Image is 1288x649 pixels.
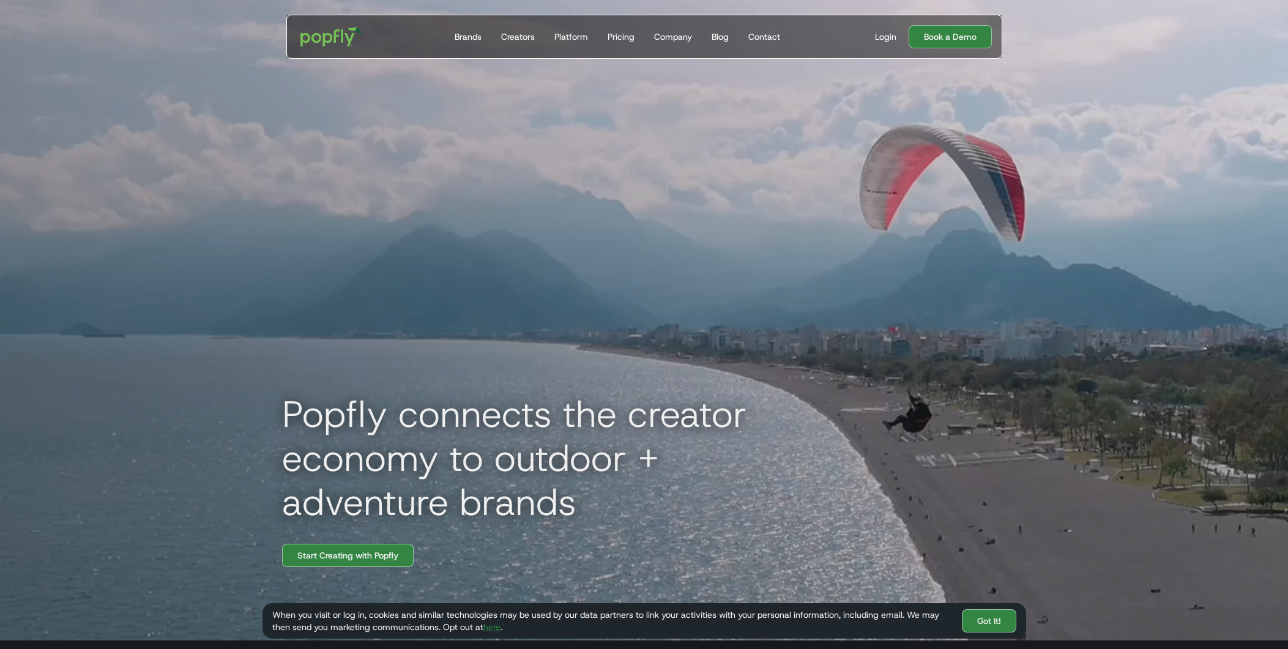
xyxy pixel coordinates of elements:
a: Blog [707,15,734,58]
h1: Popfly connects the creator economy to outdoor + adventure brands [272,392,823,524]
a: Creators [496,15,540,58]
a: here [483,621,501,632]
div: Blog [712,31,729,43]
div: Pricing [608,31,635,43]
a: Book a Demo [909,25,992,48]
a: Contact [743,15,785,58]
a: Brands [450,15,486,58]
a: Start Creating with Popfly [282,544,414,567]
div: Creators [501,31,535,43]
a: Got It! [962,609,1016,632]
a: Pricing [603,15,639,58]
div: Platform [554,31,588,43]
a: Company [649,15,697,58]
a: home [292,18,371,55]
div: When you visit or log in, cookies and similar technologies may be used by our data partners to li... [272,609,952,633]
a: Platform [549,15,593,58]
div: Brands [455,31,482,43]
a: Login [870,31,901,43]
div: Company [654,31,692,43]
div: Contact [748,31,780,43]
div: Login [875,31,896,43]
